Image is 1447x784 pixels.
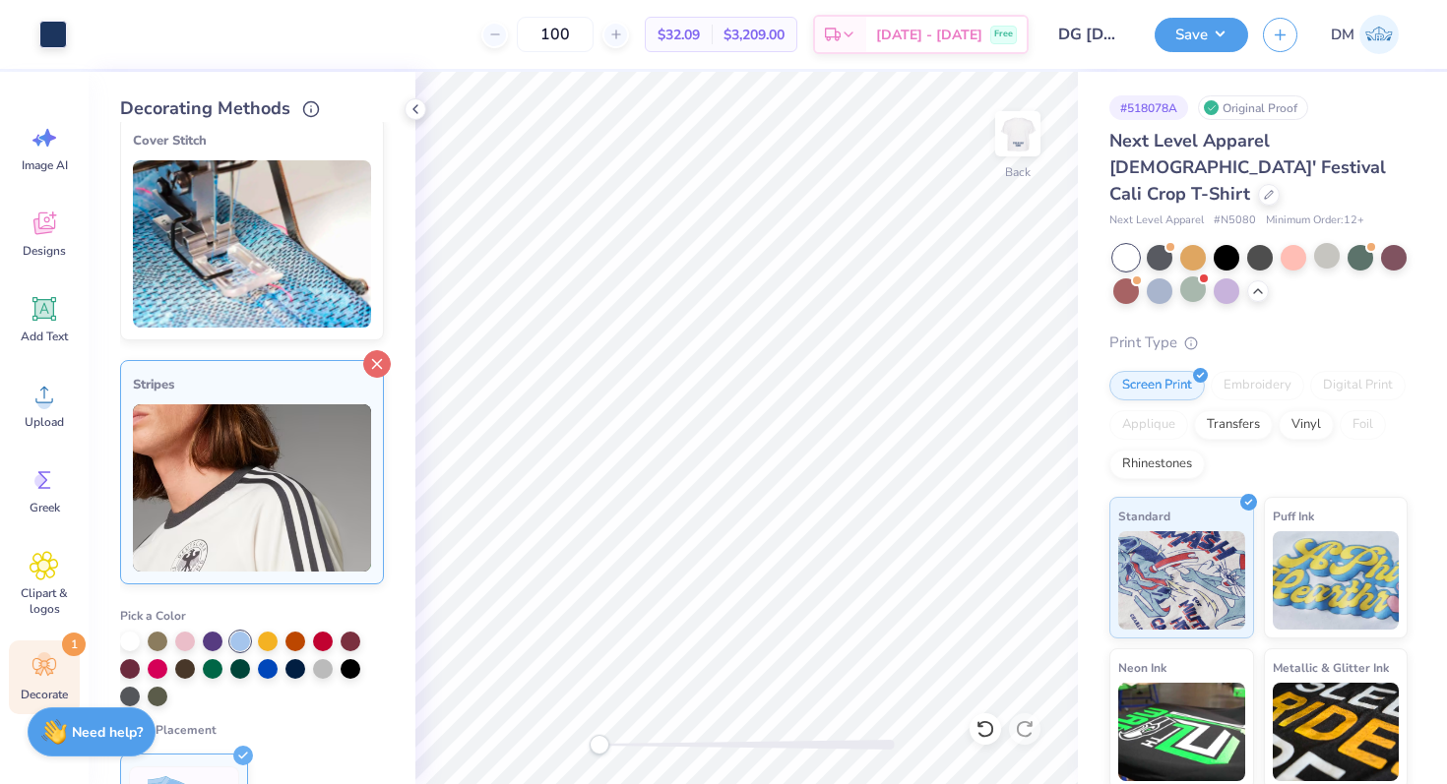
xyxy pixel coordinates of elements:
img: Cover Stitch [133,160,371,328]
span: Designs [23,243,66,259]
div: Screen Print [1109,371,1205,400]
span: Pick a Color [120,608,186,624]
button: Save [1155,18,1248,52]
span: [DATE] - [DATE] [876,25,982,45]
img: Puff Ink [1273,531,1400,630]
div: Print Type [1109,332,1408,354]
div: Transfers [1194,410,1273,440]
span: Upload [25,414,64,430]
div: Applique [1109,410,1188,440]
span: 1 [62,633,86,656]
span: Minimum Order: 12 + [1266,212,1364,229]
img: Metallic & Glitter Ink [1273,683,1400,781]
div: Original Proof [1198,95,1308,120]
div: Foil [1340,410,1386,440]
input: Untitled Design [1043,15,1140,54]
div: Embroidery [1211,371,1304,400]
div: Vinyl [1279,410,1334,440]
span: Standard [1118,506,1170,526]
span: DM [1331,24,1354,46]
span: $32.09 [658,25,700,45]
span: Next Level Apparel [DEMOGRAPHIC_DATA]' Festival Cali Crop T-Shirt [1109,129,1386,206]
img: Standard [1118,531,1245,630]
span: Pick a Placement [120,722,217,738]
img: Diana Malta [1359,15,1399,54]
span: Clipart & logos [12,585,77,617]
div: Stripes [133,373,371,396]
span: Metallic & Glitter Ink [1273,657,1389,678]
span: Add Text [21,329,68,344]
span: Neon Ink [1118,657,1166,678]
span: Decorate [21,687,68,702]
input: – – [517,17,594,52]
div: # 518078A [1109,95,1188,120]
a: DM [1322,15,1408,54]
div: Digital Print [1310,371,1406,400]
strong: Need help? [72,723,143,742]
div: Accessibility label [590,735,609,754]
div: Back [1005,163,1031,181]
div: Cover Stitch [133,129,371,152]
span: # N5080 [1214,212,1256,229]
span: Next Level Apparel [1109,212,1204,229]
span: Image AI [22,157,68,173]
span: Greek [30,500,60,515]
img: Stripes [133,404,371,572]
img: Neon Ink [1118,683,1245,781]
div: Decorating Methods [120,95,384,122]
div: Rhinestones [1109,450,1205,479]
img: Back [998,114,1038,153]
span: Free [994,28,1013,41]
span: Puff Ink [1273,506,1314,526]
span: $3,209.00 [723,25,785,45]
